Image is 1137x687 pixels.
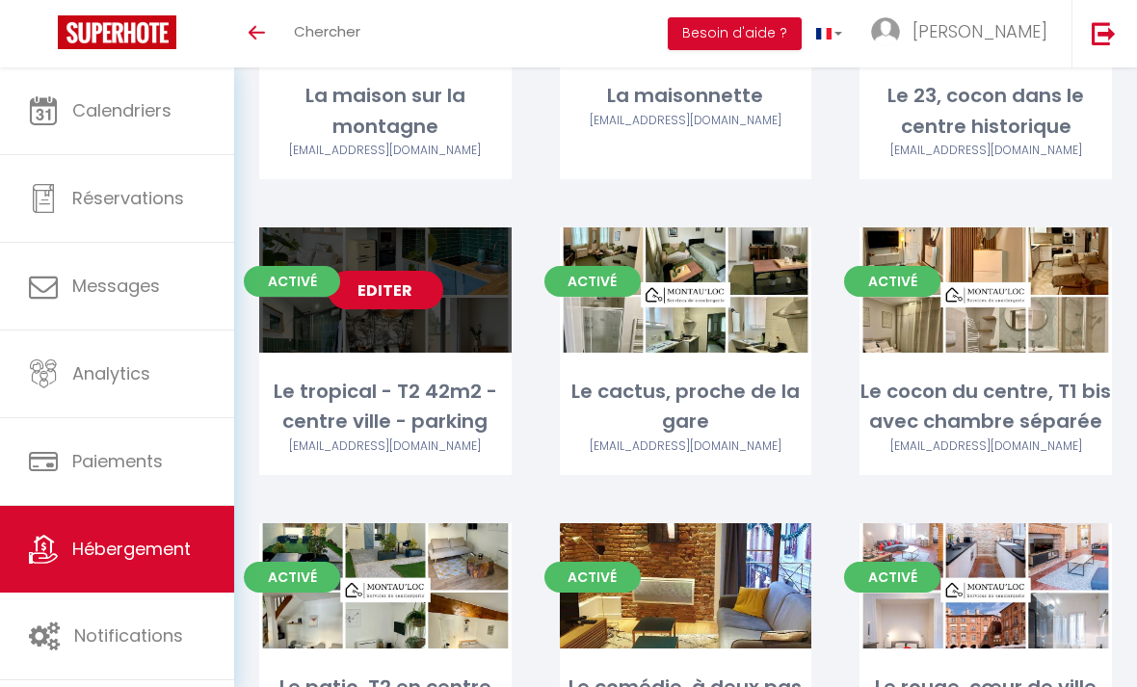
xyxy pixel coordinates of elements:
[72,537,191,561] span: Hébergement
[294,21,360,41] span: Chercher
[244,562,340,593] span: Activé
[859,81,1112,142] div: Le 23, cocon dans le centre historique
[259,81,512,142] div: La maison sur la montagne
[72,449,163,473] span: Paiements
[844,562,940,593] span: Activé
[560,377,812,437] div: Le cactus, proche de la gare
[328,271,443,309] a: Editer
[859,142,1112,160] div: Airbnb
[72,98,172,122] span: Calendriers
[1092,21,1116,45] img: logout
[912,19,1047,43] span: [PERSON_NAME]
[72,186,184,210] span: Réservations
[560,112,812,130] div: Airbnb
[259,437,512,456] div: Airbnb
[259,142,512,160] div: Airbnb
[259,377,512,437] div: Le tropical - T2 42m2 - centre ville - parking
[58,15,176,49] img: Super Booking
[244,266,340,297] span: Activé
[859,437,1112,456] div: Airbnb
[668,17,802,50] button: Besoin d'aide ?
[544,562,641,593] span: Activé
[72,361,150,385] span: Analytics
[560,81,812,111] div: La maisonnette
[844,266,940,297] span: Activé
[859,377,1112,437] div: Le cocon du centre, T1 bis avec chambre séparée
[15,8,73,66] button: Ouvrir le widget de chat LiveChat
[560,437,812,456] div: Airbnb
[871,17,900,46] img: ...
[72,274,160,298] span: Messages
[544,266,641,297] span: Activé
[74,623,183,647] span: Notifications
